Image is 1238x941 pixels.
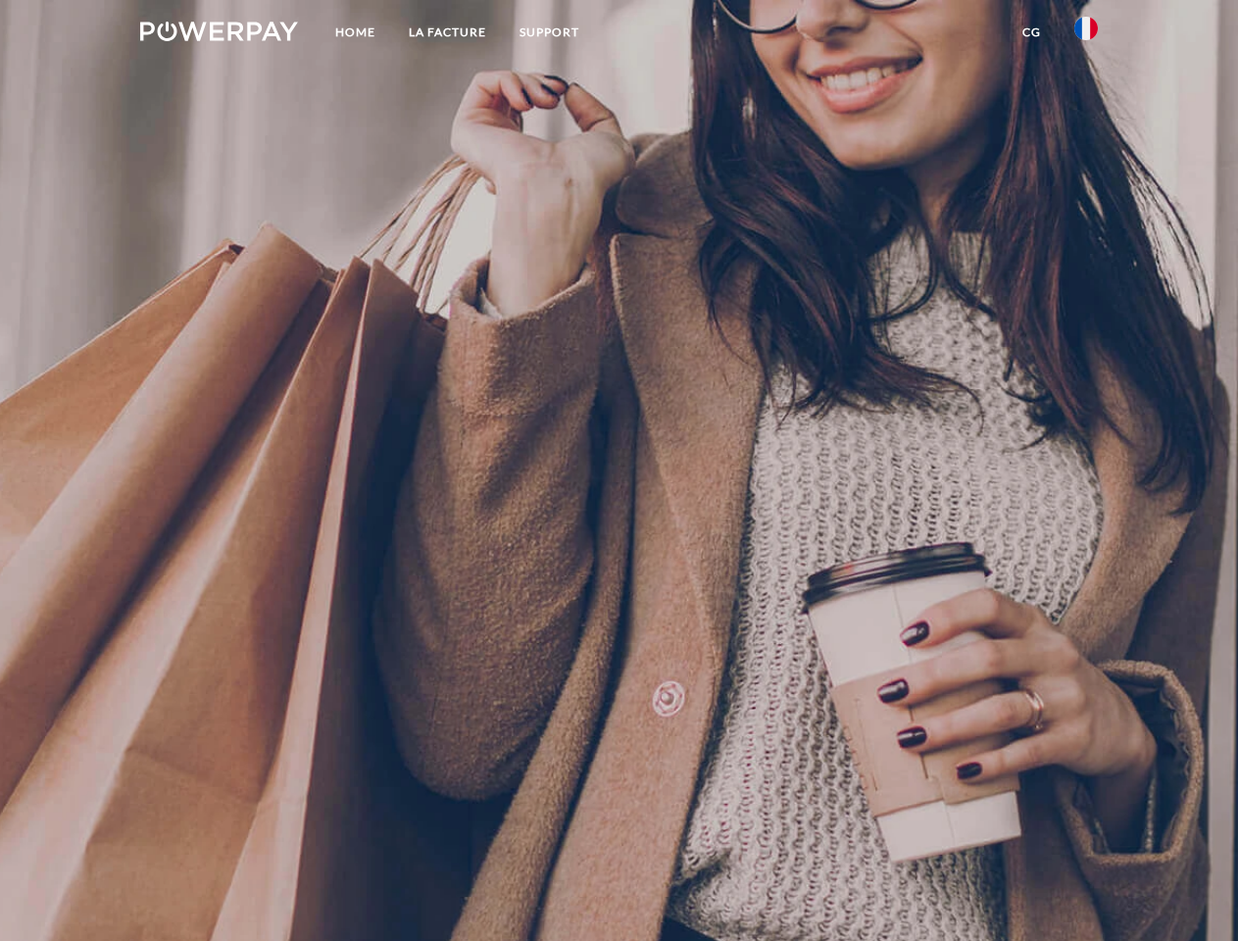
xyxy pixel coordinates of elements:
[140,22,298,41] img: logo-powerpay-white.svg
[503,15,596,50] a: Support
[1006,15,1058,50] a: CG
[319,15,392,50] a: Home
[1074,17,1098,40] img: fr
[392,15,503,50] a: LA FACTURE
